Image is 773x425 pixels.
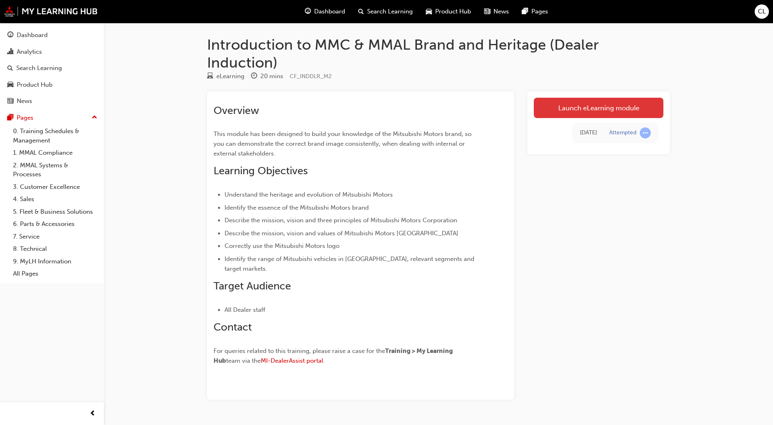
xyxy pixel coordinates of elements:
div: Pages [17,113,33,123]
span: news-icon [484,7,490,17]
a: Launch eLearning module [534,98,663,118]
span: learningResourceType_ELEARNING-icon [207,73,213,80]
div: Attempted [609,129,636,137]
span: team via the [226,357,261,364]
a: search-iconSearch Learning [352,3,419,20]
span: Correctly use the Mitsubishi Motors logo [225,242,339,250]
a: 5. Fleet & Business Solutions [10,206,101,218]
span: Describe the mission, vision and three principles of Mitsubishi Motors Corporation [225,217,457,224]
span: Pages [531,7,548,16]
div: Dashboard [17,31,48,40]
a: 8. Technical [10,243,101,255]
a: 6. Parts & Accessories [10,218,101,230]
span: News [493,7,509,16]
a: 2. MMAL Systems & Processes [10,159,101,181]
span: guage-icon [305,7,311,17]
a: pages-iconPages [515,3,555,20]
span: Identify the range of Mitsubishi vehicles in [GEOGRAPHIC_DATA], relevant segments and target mark... [225,255,476,272]
span: car-icon [7,81,13,89]
div: Type [207,71,244,81]
span: Search Learning [367,7,413,16]
a: Search Learning [3,61,101,76]
span: Target Audience [214,280,291,292]
button: DashboardAnalyticsSearch LearningProduct HubNews [3,26,101,110]
button: Pages [3,110,101,125]
span: pages-icon [522,7,528,17]
a: Product Hub [3,77,101,92]
button: CL [755,4,769,19]
span: chart-icon [7,48,13,56]
span: This module has been designed to build your knowledge of the Mitsubishi Motors brand, so you can ... [214,130,473,157]
span: guage-icon [7,32,13,39]
span: pages-icon [7,114,13,122]
a: 7. Service [10,230,101,243]
span: clock-icon [251,73,257,80]
div: News [17,96,32,106]
span: up-icon [92,112,97,123]
a: Dashboard [3,28,101,43]
a: News [3,94,101,109]
a: Analytics [3,44,101,59]
span: car-icon [426,7,432,17]
a: MI-DealerAssist portal [261,357,323,364]
span: Describe the mission, vision and values of Mitsubishi Motors [GEOGRAPHIC_DATA] [225,230,458,237]
span: Product Hub [435,7,471,16]
span: learningRecordVerb_ATTEMPT-icon [640,127,651,138]
a: All Pages [10,267,101,280]
span: Understand the heritage and evolution of Mitsubishi Motors [225,191,393,198]
span: Identify the essence of the Mitsubishi Motors brand [225,204,369,211]
span: news-icon [7,98,13,105]
a: 3. Customer Excellence [10,181,101,193]
div: Product Hub [17,80,53,90]
div: Search Learning [16,64,62,73]
a: 9. MyLH Information [10,255,101,268]
a: car-iconProduct Hub [419,3,478,20]
img: mmal [4,6,98,17]
a: 0. Training Schedules & Management [10,125,101,147]
span: All Dealer staff [225,306,265,313]
span: Training > My Learning Hub [214,347,454,364]
div: eLearning [216,72,244,81]
span: Contact [214,321,252,333]
span: CL [758,7,766,16]
span: For queries related to this training, please raise a case for the [214,347,385,355]
span: Dashboard [314,7,345,16]
a: guage-iconDashboard [298,3,352,20]
div: Tue Aug 19 2025 12:59:20 GMT+1000 (Australian Eastern Standard Time) [580,128,597,138]
div: 20 mins [260,72,283,81]
a: 4. Sales [10,193,101,206]
span: . [323,357,325,364]
span: Overview [214,104,259,117]
span: Learning Objectives [214,164,308,177]
span: search-icon [358,7,364,17]
div: Analytics [17,47,42,57]
div: Duration [251,71,283,81]
a: news-iconNews [478,3,515,20]
span: prev-icon [90,409,96,419]
a: 1. MMAL Compliance [10,147,101,159]
span: search-icon [7,65,13,72]
h1: Introduction to MMC & MMAL Brand and Heritage (Dealer Induction) [207,36,670,71]
span: Learning resource code [290,73,332,80]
